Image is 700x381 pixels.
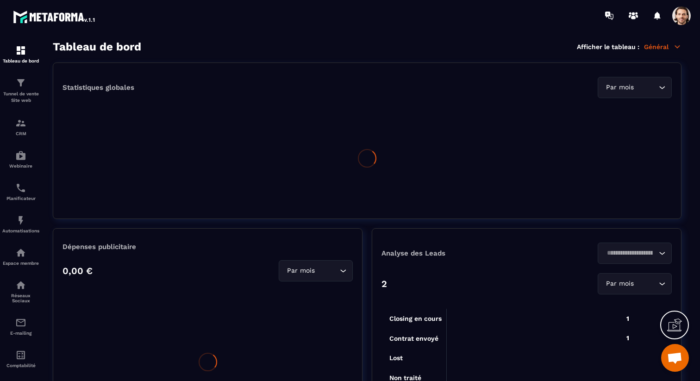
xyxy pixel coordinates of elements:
div: Search for option [598,77,672,98]
tspan: Lost [389,354,403,362]
p: Automatisations [2,228,39,233]
p: Espace membre [2,261,39,266]
p: Comptabilité [2,363,39,368]
p: Dépenses publicitaire [62,243,353,251]
a: formationformationCRM [2,111,39,143]
p: 2 [381,278,387,289]
span: Par mois [604,279,636,289]
p: E-mailing [2,331,39,336]
img: social-network [15,280,26,291]
p: Général [644,43,681,51]
tspan: Closing en cours [389,315,442,323]
h3: Tableau de bord [53,40,141,53]
img: formation [15,77,26,88]
input: Search for option [636,279,656,289]
p: Analyse des Leads [381,249,527,257]
a: schedulerschedulerPlanificateur [2,175,39,208]
p: Réseaux Sociaux [2,293,39,303]
span: Par mois [285,266,317,276]
p: Tunnel de vente Site web [2,91,39,104]
a: formationformationTunnel de vente Site web [2,70,39,111]
p: CRM [2,131,39,136]
input: Search for option [636,82,656,93]
p: 0,00 € [62,265,93,276]
tspan: Contrat envoyé [389,335,438,343]
input: Search for option [604,248,656,258]
p: Afficher le tableau : [577,43,639,50]
a: automationsautomationsWebinaire [2,143,39,175]
img: automations [15,150,26,161]
img: automations [15,247,26,258]
img: automations [15,215,26,226]
a: accountantaccountantComptabilité [2,343,39,375]
a: automationsautomationsEspace membre [2,240,39,273]
img: accountant [15,350,26,361]
div: Search for option [279,260,353,281]
img: logo [13,8,96,25]
span: Par mois [604,82,636,93]
img: formation [15,45,26,56]
a: formationformationTableau de bord [2,38,39,70]
img: email [15,317,26,328]
p: Planificateur [2,196,39,201]
img: scheduler [15,182,26,194]
p: Webinaire [2,163,39,169]
a: emailemailE-mailing [2,310,39,343]
a: social-networksocial-networkRéseaux Sociaux [2,273,39,310]
div: Search for option [598,273,672,294]
a: automationsautomationsAutomatisations [2,208,39,240]
div: Ouvrir le chat [661,344,689,372]
input: Search for option [317,266,337,276]
p: Tableau de bord [2,58,39,63]
p: Statistiques globales [62,83,134,92]
img: formation [15,118,26,129]
div: Search for option [598,243,672,264]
